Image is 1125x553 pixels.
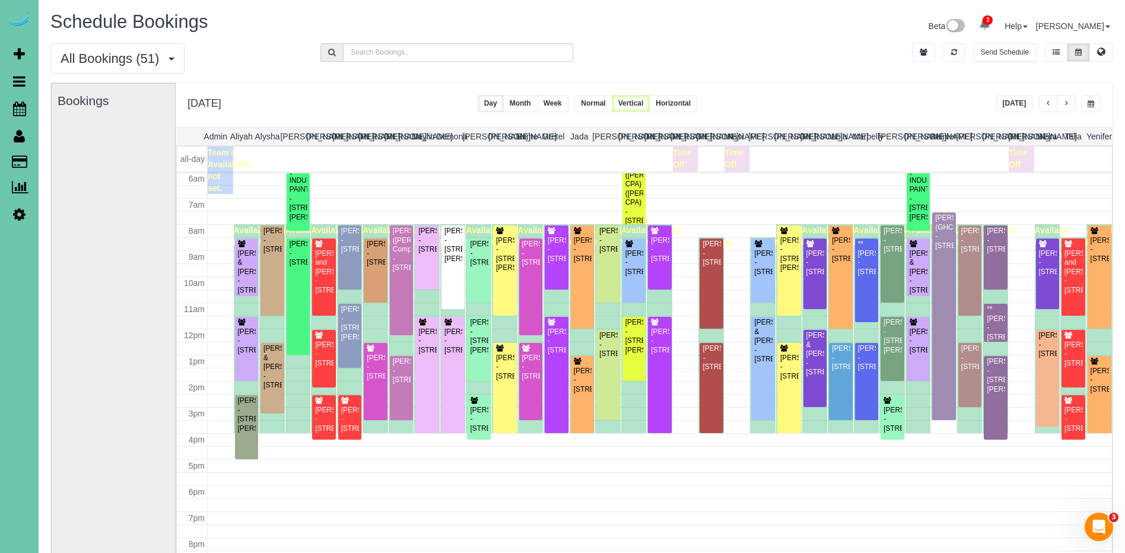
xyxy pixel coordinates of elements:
[544,225,580,247] span: Available time
[488,128,514,145] th: [PERSON_NAME]
[879,225,916,247] span: Available time
[189,539,205,549] span: 8pm
[931,225,967,247] span: Available time
[857,240,876,276] div: **[PERSON_NAME] - [STREET_ADDRESS]
[806,249,824,276] div: [PERSON_NAME] - [STREET_ADDRESS]
[1064,341,1082,368] div: [PERSON_NAME] - [STREET_ADDRESS]
[50,11,208,32] span: Schedule Bookings
[647,225,683,247] span: Available time
[444,328,462,355] div: [PERSON_NAME] - [STREET_ADDRESS]
[418,328,436,355] div: [PERSON_NAME] - [STREET_ADDRESS]
[1034,128,1060,145] th: Siara
[986,357,1005,394] div: [PERSON_NAME] - [STREET_ADDRESS][PERSON_NAME]
[228,128,255,145] th: Aliyah
[366,240,384,267] div: [PERSON_NAME] - [STREET_ADDRESS]
[599,331,617,358] div: [PERSON_NAME] - [STREET_ADDRESS]
[469,406,488,433] div: [PERSON_NAME] - [STREET_ADDRESS]
[337,225,373,247] span: Available time
[612,95,650,112] button: Vertical
[1086,225,1123,247] span: Available time
[1035,225,1071,247] span: Available time
[1008,128,1034,145] th: [PERSON_NAME]
[831,236,850,263] div: [PERSON_NAME] - [STREET_ADDRESS]
[189,461,205,471] span: 5pm
[973,12,996,38] a: 3
[184,330,205,340] span: 12pm
[537,95,568,112] button: Week
[541,128,567,145] th: Gretel
[469,318,488,355] div: [PERSON_NAME] - [STREET_ADDRESS][PERSON_NAME]
[776,225,812,247] span: Available time
[414,225,450,247] span: Available time
[780,236,798,273] div: [PERSON_NAME] - [STREET_ADDRESS][PERSON_NAME]
[289,240,307,267] div: [PERSON_NAME] - [STREET_ADDRESS]
[780,354,798,381] div: [PERSON_NAME] - [STREET_ADDRESS]
[996,95,1033,112] button: [DATE]
[754,249,772,276] div: [PERSON_NAME] - [STREET_ADDRESS]
[702,344,720,371] div: [PERSON_NAME] - [STREET_ADDRESS]
[1090,236,1109,263] div: [PERSON_NAME] - [STREET_ADDRESS]
[311,225,347,247] span: Available time
[392,227,411,272] div: [PERSON_NAME] ([PERSON_NAME]) Comp - [STREET_ADDRESS]
[828,225,864,247] span: Available time
[806,331,824,377] div: [PERSON_NAME] & [PERSON_NAME] - [STREET_ADDRESS]
[237,249,256,295] div: [PERSON_NAME] & [PERSON_NAME] - [STREET_ADDRESS]
[650,236,669,263] div: [PERSON_NAME] - [STREET_ADDRESS]
[495,236,514,273] div: [PERSON_NAME] - [STREET_ADDRESS][PERSON_NAME]
[7,12,31,28] img: Automaid Logo
[341,227,359,254] div: [PERSON_NAME] - [STREET_ADDRESS]
[255,128,281,145] th: Alysha
[961,344,979,371] div: [PERSON_NAME] - [STREET_ADDRESS]
[314,406,333,433] div: [PERSON_NAME] - [STREET_ADDRESS]
[189,200,205,209] span: 7am
[748,128,774,145] th: [PERSON_NAME]
[358,128,384,145] th: [PERSON_NAME]
[314,341,333,368] div: [PERSON_NAME] - [STREET_ADDRESS]
[50,43,185,74] button: All Bookings (51)
[363,225,399,247] span: Available time
[234,225,270,247] span: Available time
[935,214,953,250] div: [PERSON_NAME] (GHC) - [STREET_ADDRESS]
[650,328,669,355] div: [PERSON_NAME] - [STREET_ADDRESS]
[189,252,205,262] span: 9am
[800,128,827,145] th: [PERSON_NAME]
[440,225,476,247] span: Available time
[982,128,1008,145] th: [PERSON_NAME]
[945,19,965,34] img: New interface
[905,225,942,247] span: Available time
[259,225,295,247] span: Available time
[503,95,538,112] button: Month
[696,128,722,145] th: [PERSON_NAME]
[644,128,670,145] th: [PERSON_NAME]
[592,128,618,145] th: [PERSON_NAME]
[189,357,205,366] span: 1pm
[189,409,205,418] span: 3pm
[522,354,540,381] div: [PERSON_NAME] - [STREET_ADDRESS]
[306,128,332,145] th: [PERSON_NAME]
[392,357,411,384] div: [PERSON_NAME] - [STREET_ADDRESS]
[547,328,565,355] div: [PERSON_NAME] - [STREET_ADDRESS]
[961,227,979,254] div: [PERSON_NAME] - [STREET_ADDRESS]
[831,344,850,371] div: [PERSON_NAME] - [STREET_ADDRESS]
[208,148,251,193] span: Team's Availability not set.
[625,249,643,276] div: [PERSON_NAME] - [STREET_ADDRESS]
[189,383,205,392] span: 2pm
[418,227,436,254] div: [PERSON_NAME] - [STREET_ADDRESS]
[722,128,748,145] th: Kasi
[478,95,504,112] button: Day
[802,225,838,247] span: Available time
[599,227,617,254] div: [PERSON_NAME] - [STREET_ADDRESS]
[957,225,993,247] span: Available time
[184,278,205,288] span: 10am
[202,128,228,145] th: Admin
[986,305,1005,342] div: **[PERSON_NAME] - [STREET_ADDRESS]
[444,227,462,263] div: [PERSON_NAME] - [STREET_ADDRESS][PERSON_NAME]
[189,435,205,444] span: 4pm
[366,354,384,381] div: [PERSON_NAME] - [STREET_ADDRESS]
[883,318,901,355] div: [PERSON_NAME] - [STREET_ADDRESS][PERSON_NAME]
[573,236,592,263] div: [PERSON_NAME] - [STREET_ADDRESS]
[750,239,786,260] span: Available time
[189,487,205,497] span: 6pm
[1036,21,1110,31] a: [PERSON_NAME]
[878,128,904,145] th: [PERSON_NAME]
